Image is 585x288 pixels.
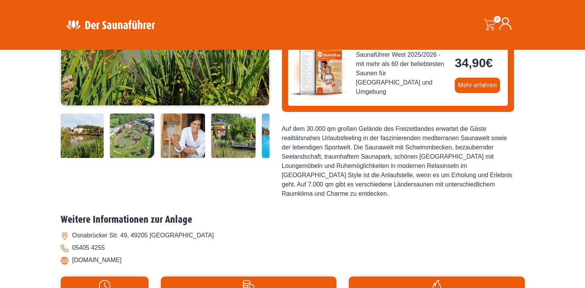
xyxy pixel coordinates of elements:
li: [DOMAIN_NAME] [61,254,525,266]
bdi: 34,90 [455,56,493,70]
li: Osnabrücker Str. 49, 49205 [GEOGRAPHIC_DATA] [61,229,525,242]
img: der-saunafuehrer-2025-west.jpg [288,41,350,103]
div: Auf dem 30.000 qm großen Gelände des Freizeitlandes erwartet die Gäste realitätsnahes Urlaubsfeel... [282,124,514,198]
span: Saunaführer West 2025/2026 - mit mehr als 60 der beliebtesten Saunen für [GEOGRAPHIC_DATA] und Um... [356,50,449,97]
span: 0 [494,16,501,23]
h2: Weitere Informationen zur Anlage [61,214,525,226]
li: 05405 4255 [61,242,525,254]
span: € [486,56,493,70]
a: Mehr erfahren [455,78,500,93]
